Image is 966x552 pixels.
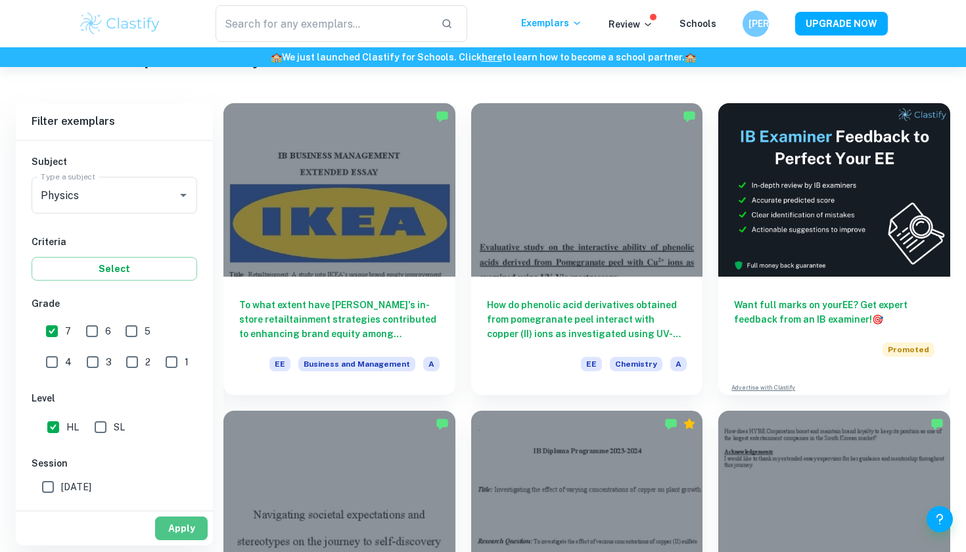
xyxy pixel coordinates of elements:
span: 5 [145,324,150,338]
button: Apply [155,517,208,540]
h6: Session [32,456,197,471]
span: 7 [65,324,71,338]
h6: Filter exemplars [16,103,213,140]
img: Marked [664,417,678,430]
img: Clastify logo [78,11,162,37]
h6: Grade [32,296,197,311]
button: Select [32,257,197,281]
span: A [670,357,687,371]
h6: Subject [32,154,197,169]
p: Review [609,17,653,32]
a: Advertise with Clastify [731,383,795,392]
input: Search for any exemplars... [216,5,430,42]
span: EE [581,357,602,371]
span: [DATE] [61,480,91,494]
h6: To what extent have [PERSON_NAME]'s in-store retailtainment strategies contributed to enhancing b... [239,298,440,341]
div: Premium [683,417,696,430]
img: Thumbnail [718,103,950,277]
img: Marked [436,417,449,430]
span: 🎯 [872,314,883,325]
span: A [423,357,440,371]
span: 🏫 [271,52,282,62]
span: 3 [106,355,112,369]
img: Marked [931,417,944,430]
span: 6 [105,324,111,338]
button: UPGRADE NOW [795,12,888,35]
a: here [482,52,502,62]
a: Schools [679,18,716,29]
h6: Want full marks on your EE ? Get expert feedback from an IB examiner! [734,298,934,327]
span: 4 [65,355,72,369]
button: Open [174,186,193,204]
span: 🏫 [685,52,696,62]
span: Chemistry [610,357,662,371]
span: EE [269,357,290,371]
h6: Level [32,391,197,405]
span: Business and Management [298,357,415,371]
h6: Criteria [32,235,197,249]
button: Help and Feedback [927,506,953,532]
img: Marked [436,110,449,123]
a: Want full marks on yourEE? Get expert feedback from an IB examiner!PromotedAdvertise with Clastify [718,103,950,395]
label: Type a subject [41,171,95,182]
span: Promoted [883,342,934,357]
span: 2 [145,355,150,369]
img: Marked [683,110,696,123]
h6: We just launched Clastify for Schools. Click to learn how to become a school partner. [3,50,963,64]
p: Exemplars [521,16,582,30]
button: [PERSON_NAME] [743,11,769,37]
h6: How do phenolic acid derivatives obtained from pomegranate peel interact with copper (II) ions as... [487,298,687,341]
h6: [PERSON_NAME] [748,16,764,31]
span: SL [114,420,125,434]
span: 1 [185,355,189,369]
span: HL [66,420,79,434]
a: How do phenolic acid derivatives obtained from pomegranate peel interact with copper (II) ions as... [471,103,703,395]
a: To what extent have [PERSON_NAME]'s in-store retailtainment strategies contributed to enhancing b... [223,103,455,395]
